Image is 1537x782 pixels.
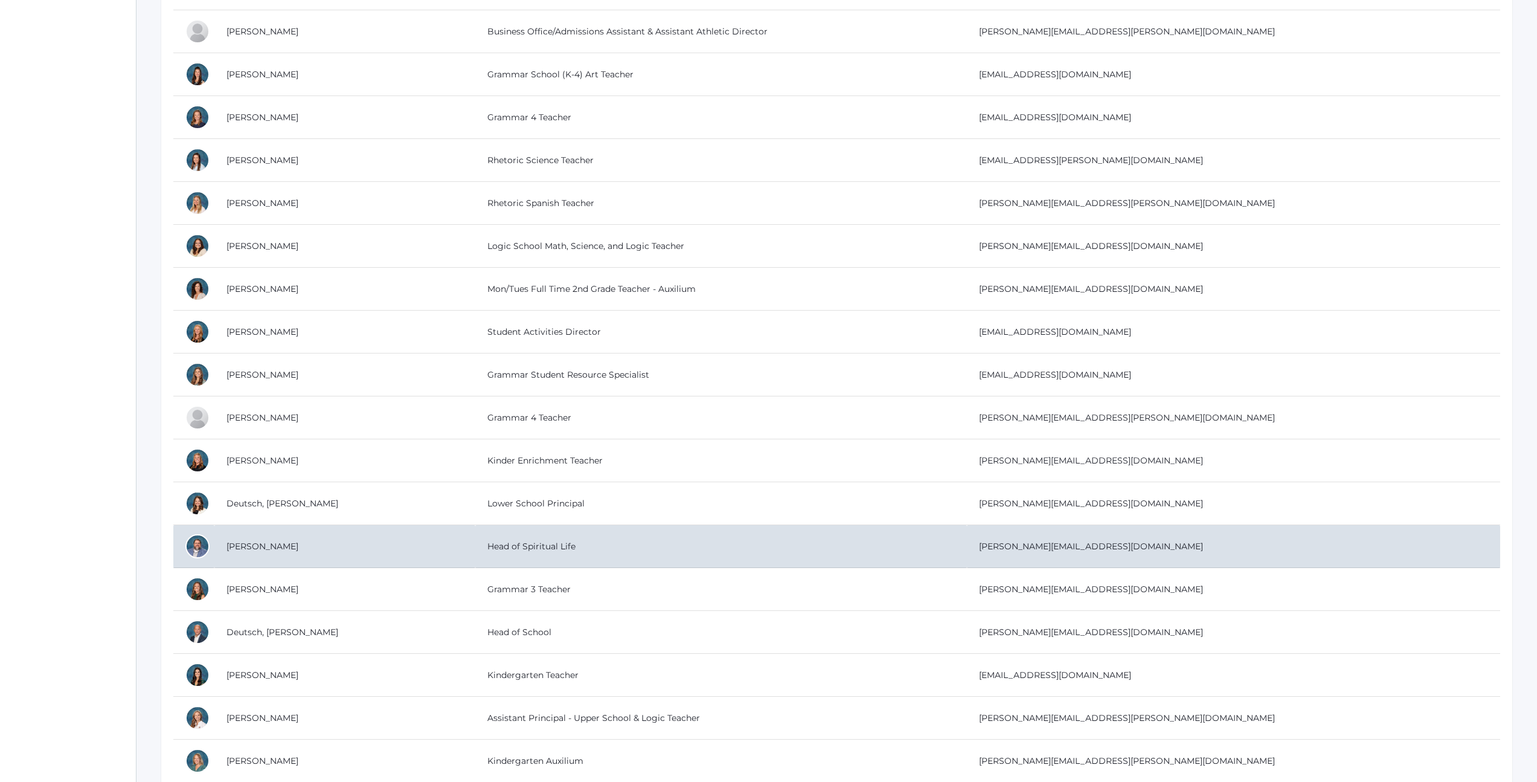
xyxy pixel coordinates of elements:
div: Jessica Diaz [185,706,210,730]
td: [PERSON_NAME] [214,525,475,568]
div: Danyel Burgess [185,234,210,258]
div: Cari Burke [185,277,210,301]
td: [EMAIL_ADDRESS][DOMAIN_NAME] [967,311,1500,354]
td: [PERSON_NAME][EMAIL_ADDRESS][DOMAIN_NAME] [967,439,1500,482]
td: Grammar Student Resource Specialist [475,354,966,396]
div: Lindsey Carpenter [185,363,210,387]
td: [PERSON_NAME] [214,439,475,482]
td: Grammar School (K-4) Art Teacher [475,53,966,96]
td: [PERSON_NAME] [214,654,475,697]
td: [EMAIL_ADDRESS][DOMAIN_NAME] [967,654,1500,697]
td: Head of Spiritual Life [475,525,966,568]
td: [PERSON_NAME] [214,53,475,96]
td: Rhetoric Science Teacher [475,139,966,182]
td: [PERSON_NAME][EMAIL_ADDRESS][PERSON_NAME][DOMAIN_NAME] [967,182,1500,225]
td: Assistant Principal - Upper School & Logic Teacher [475,697,966,740]
td: [PERSON_NAME][EMAIL_ADDRESS][DOMAIN_NAME] [967,268,1500,311]
td: [PERSON_NAME] [214,139,475,182]
div: Denny Deutsch [185,620,210,644]
td: Logic School Math, Science, and Logic Teacher [475,225,966,268]
div: Nicole Dean [185,448,210,473]
div: Alison Bradley [185,62,210,86]
td: [PERSON_NAME] [214,225,475,268]
div: Nicole Canty [185,320,210,344]
div: Lydia Chaffin [185,406,210,430]
td: [PERSON_NAME] [214,10,475,53]
td: Kindergarten Teacher [475,654,966,697]
td: Grammar 4 Teacher [475,96,966,139]
td: Grammar 3 Teacher [475,568,966,611]
td: [EMAIL_ADDRESS][DOMAIN_NAME] [967,354,1500,396]
td: Deutsch, [PERSON_NAME] [214,611,475,654]
td: [PERSON_NAME][EMAIL_ADDRESS][PERSON_NAME][DOMAIN_NAME] [967,697,1500,740]
td: Mon/Tues Full Time 2nd Grade Teacher - Auxilium [475,268,966,311]
td: Head of School [475,611,966,654]
td: [PERSON_NAME][EMAIL_ADDRESS][DOMAIN_NAME] [967,482,1500,525]
td: Student Activities Director [475,311,966,354]
td: [PERSON_NAME] [214,568,475,611]
div: Joy Bradley [185,148,210,172]
td: Kinder Enrichment Teacher [475,439,966,482]
td: Grammar 4 Teacher [475,396,966,439]
td: [PERSON_NAME] [214,354,475,396]
td: Deutsch, [PERSON_NAME] [214,482,475,525]
td: [PERSON_NAME][EMAIL_ADDRESS][PERSON_NAME][DOMAIN_NAME] [967,396,1500,439]
div: Teresa Deutsch [185,491,210,515]
div: Heather Bernardi [185,19,210,44]
td: [PERSON_NAME][EMAIL_ADDRESS][DOMAIN_NAME] [967,568,1500,611]
td: [EMAIL_ADDRESS][PERSON_NAME][DOMAIN_NAME] [967,139,1500,182]
td: Business Office/Admissions Assistant & Assistant Athletic Director [475,10,966,53]
div: Heather Brooks [185,191,210,215]
td: [PERSON_NAME][EMAIL_ADDRESS][DOMAIN_NAME] [967,225,1500,268]
td: [PERSON_NAME] [214,182,475,225]
div: Maureen Doyle [185,749,210,773]
td: [PERSON_NAME][EMAIL_ADDRESS][DOMAIN_NAME] [967,611,1500,654]
td: [PERSON_NAME][EMAIL_ADDRESS][DOMAIN_NAME] [967,525,1500,568]
td: [PERSON_NAME] [214,396,475,439]
div: Jordyn Dewey [185,663,210,687]
td: [EMAIL_ADDRESS][DOMAIN_NAME] [967,96,1500,139]
td: [EMAIL_ADDRESS][DOMAIN_NAME] [967,53,1500,96]
td: [PERSON_NAME] [214,311,475,354]
td: Lower School Principal [475,482,966,525]
div: Andrea Deutsch [185,577,210,601]
div: Ellie Bradley [185,105,210,129]
div: David Deutsch [185,534,210,558]
td: [PERSON_NAME] [214,96,475,139]
td: [PERSON_NAME][EMAIL_ADDRESS][PERSON_NAME][DOMAIN_NAME] [967,10,1500,53]
td: [PERSON_NAME] [214,268,475,311]
td: Rhetoric Spanish Teacher [475,182,966,225]
td: [PERSON_NAME] [214,697,475,740]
